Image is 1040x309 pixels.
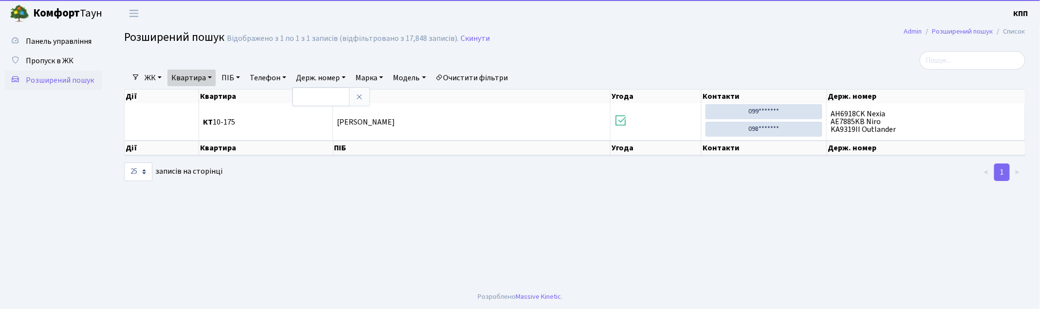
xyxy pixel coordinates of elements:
[124,163,223,181] label: записів на сторінці
[334,141,611,155] th: ПІБ
[167,70,216,86] a: Квартира
[246,70,290,86] a: Телефон
[5,51,102,71] a: Пропуск в ЖК
[203,117,213,127] b: КТ
[478,291,562,302] div: Розроблено .
[125,90,199,103] th: Дії
[227,34,459,43] div: Відображено з 1 по 1 з 1 записів (відфільтровано з 17,848 записів).
[831,110,1021,133] span: AH6918CK Nexia AE7885KB Niro KA9319II Outlander
[890,21,1040,42] nav: breadcrumb
[26,75,94,86] span: Розширений пошук
[125,141,199,155] th: Дії
[904,26,922,36] a: Admin
[33,5,80,21] b: Комфорт
[352,70,387,86] a: Марка
[932,26,993,36] a: Розширений пошук
[26,36,92,47] span: Панель управління
[5,71,102,90] a: Розширений пошук
[827,90,1026,103] th: Держ. номер
[611,90,702,103] th: Угода
[920,51,1025,70] input: Пошук...
[203,118,329,126] span: 10-175
[827,141,1026,155] th: Держ. номер
[199,141,334,155] th: Квартира
[611,141,702,155] th: Угода
[389,70,429,86] a: Модель
[124,29,224,46] span: Розширений пошук
[461,34,490,43] a: Скинути
[333,90,610,103] th: ПІБ
[702,141,827,155] th: Контакти
[994,164,1010,181] a: 1
[199,90,334,103] th: Квартира
[124,163,152,181] select: записів на сторінці
[10,4,29,23] img: logo.png
[26,55,74,66] span: Пропуск в ЖК
[702,90,827,103] th: Контакти
[1014,8,1028,19] a: КПП
[5,32,102,51] a: Панель управління
[218,70,244,86] a: ПІБ
[141,70,166,86] a: ЖК
[516,291,561,302] a: Massive Kinetic
[292,70,350,86] a: Держ. номер
[993,26,1025,37] li: Список
[432,70,512,86] a: Очистити фільтри
[33,5,102,22] span: Таун
[122,5,146,21] button: Переключити навігацію
[337,117,395,127] span: [PERSON_NAME]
